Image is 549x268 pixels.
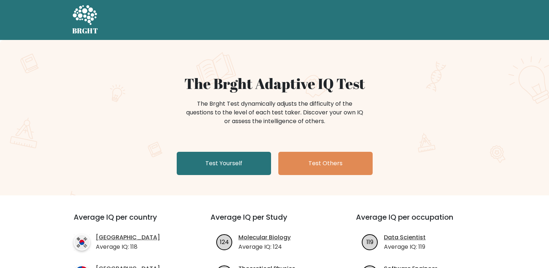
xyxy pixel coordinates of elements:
a: BRGHT [72,3,98,37]
text: 119 [366,237,373,246]
text: 124 [220,237,229,246]
p: Average IQ: 124 [238,243,291,251]
h3: Average IQ per occupation [356,213,484,230]
h3: Average IQ per country [74,213,184,230]
h3: Average IQ per Study [210,213,339,230]
h5: BRGHT [72,27,98,35]
a: [GEOGRAPHIC_DATA] [96,233,160,242]
p: Average IQ: 118 [96,243,160,251]
a: Test Yourself [177,152,271,175]
a: Data Scientist [384,233,426,242]
a: Test Others [278,152,373,175]
a: Molecular Biology [238,233,291,242]
div: The Brght Test dynamically adjusts the difficulty of the questions to the level of each test take... [184,100,365,126]
h1: The Brght Adaptive IQ Test [98,75,452,92]
p: Average IQ: 119 [384,243,426,251]
img: country [74,234,90,251]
